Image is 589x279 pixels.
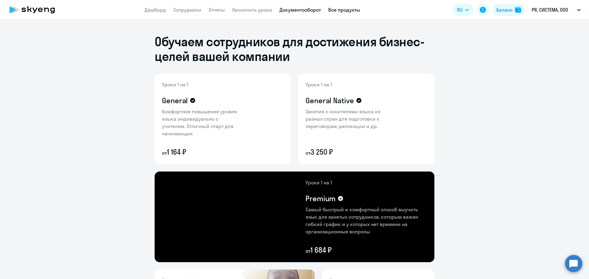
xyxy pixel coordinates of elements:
[209,7,225,13] a: Отчеты
[306,108,385,130] p: Занятия с носителями языка из разных стран для подготовки к переговорам, релокации и др.
[162,81,242,88] p: Уроки 1 на 1
[306,206,427,235] p: Самый быстрый и комфортный способ выучить язык для занятых сотрудников, которым важен гибкий граф...
[173,7,201,13] a: Сотрудники
[162,96,188,105] h4: General
[306,96,354,105] h4: General Native
[532,6,568,13] p: РЯ, СИСТЕМА, ООО
[306,245,427,255] p: 1 684 ₽
[306,248,310,254] small: от
[457,6,463,13] span: RU
[306,147,385,157] p: 3 250 ₽
[306,150,310,156] small: от
[279,7,321,13] a: Документооборот
[162,108,242,137] p: Комфортное повышение уровня языка индивидуально с учителем. Отличный старт для начинающих
[220,172,434,262] img: premium-content-bg.png
[496,6,513,13] div: Баланс
[155,34,434,64] h1: Обучаем сотрудников для достижения бизнес-целей вашей компании
[306,194,336,203] h4: Premium
[328,7,360,13] a: Все продукты
[162,147,242,157] p: 1 164 ₽
[298,74,395,164] img: general-native-content-bg.png
[232,7,272,13] a: Начислить уроки
[306,81,385,88] p: Уроки 1 на 1
[529,2,584,17] button: РЯ, СИСТЕМА, ООО
[493,4,525,16] button: Балансbalance
[162,150,167,156] small: от
[155,74,247,164] img: general-content-bg.png
[515,7,521,13] img: balance
[144,7,166,13] a: Дашборд
[306,179,427,186] p: Уроки 1 на 1
[453,4,473,16] button: RU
